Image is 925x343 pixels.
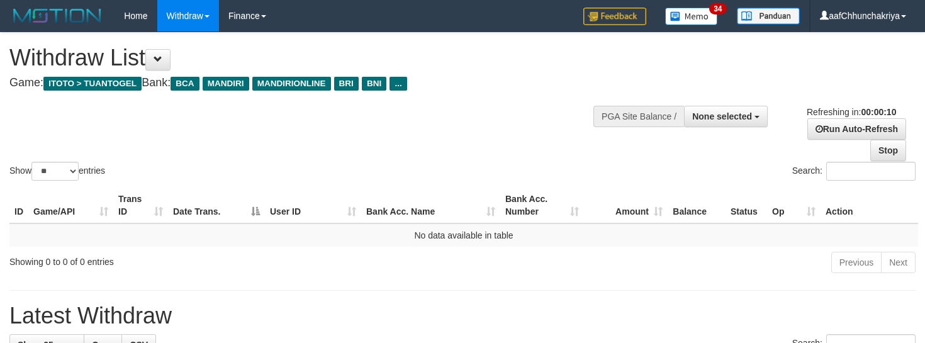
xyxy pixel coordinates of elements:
div: PGA Site Balance / [593,106,684,127]
span: ITOTO > TUANTOGEL [43,77,142,91]
img: panduan.png [737,8,800,25]
input: Search: [826,162,916,181]
img: Feedback.jpg [583,8,646,25]
select: Showentries [31,162,79,181]
h1: Latest Withdraw [9,303,916,329]
span: BNI [362,77,386,91]
th: Trans ID: activate to sort column ascending [113,188,168,223]
td: No data available in table [9,223,918,247]
h4: Game: Bank: [9,77,604,89]
th: Status [726,188,767,223]
th: Amount: activate to sort column ascending [584,188,668,223]
span: BRI [334,77,359,91]
button: None selected [684,106,768,127]
span: 34 [709,3,726,14]
span: Refreshing in: [807,107,896,117]
a: Previous [831,252,882,273]
span: BCA [171,77,199,91]
span: ... [390,77,406,91]
a: Next [881,252,916,273]
span: MANDIRI [203,77,249,91]
label: Search: [792,162,916,181]
th: Bank Acc. Name: activate to sort column ascending [361,188,500,223]
th: Game/API: activate to sort column ascending [28,188,113,223]
img: MOTION_logo.png [9,6,105,25]
th: User ID: activate to sort column ascending [265,188,361,223]
h1: Withdraw List [9,45,604,70]
th: Date Trans.: activate to sort column descending [168,188,265,223]
span: MANDIRIONLINE [252,77,331,91]
img: Button%20Memo.svg [665,8,718,25]
a: Run Auto-Refresh [807,118,906,140]
th: Action [821,188,918,223]
strong: 00:00:10 [861,107,896,117]
span: None selected [692,111,752,121]
div: Showing 0 to 0 of 0 entries [9,250,376,268]
th: Op: activate to sort column ascending [767,188,821,223]
label: Show entries [9,162,105,181]
a: Stop [870,140,906,161]
th: ID [9,188,28,223]
th: Bank Acc. Number: activate to sort column ascending [500,188,584,223]
th: Balance [668,188,726,223]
